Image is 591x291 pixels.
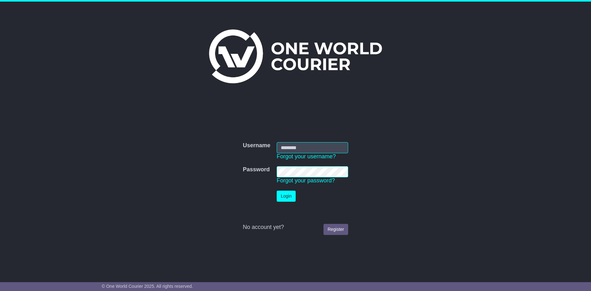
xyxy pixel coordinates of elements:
span: © One World Courier 2025. All rights reserved. [102,284,193,289]
div: No account yet? [243,224,348,231]
a: Forgot your password? [277,177,335,184]
label: Password [243,166,270,173]
button: Login [277,191,296,202]
img: One World [209,29,382,83]
label: Username [243,142,270,149]
a: Forgot your username? [277,153,336,160]
a: Register [323,224,348,235]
